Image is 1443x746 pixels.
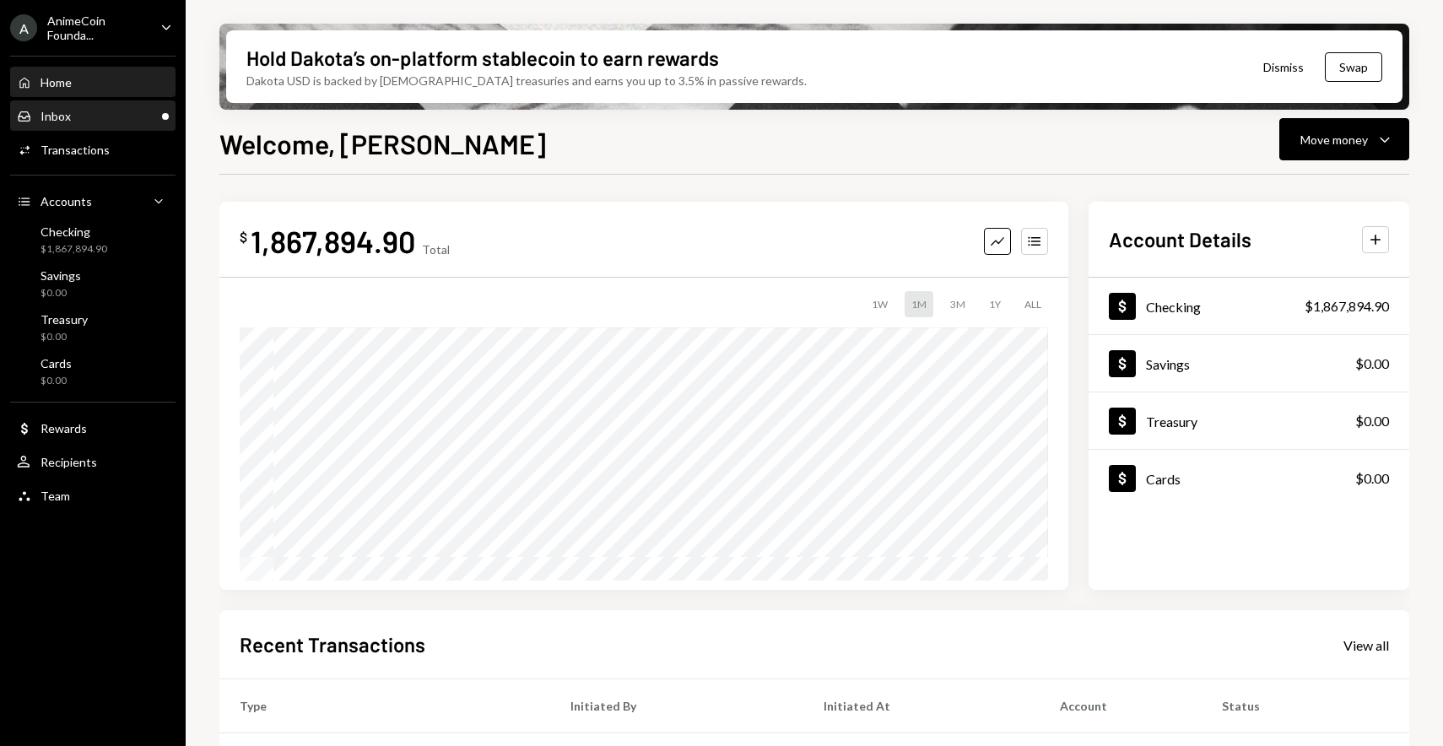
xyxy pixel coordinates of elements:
[10,134,176,165] a: Transactions
[41,356,72,370] div: Cards
[1300,131,1368,149] div: Move money
[1343,635,1389,654] a: View all
[1146,299,1201,315] div: Checking
[1355,411,1389,431] div: $0.00
[1146,356,1190,372] div: Savings
[803,679,1040,733] th: Initiated At
[10,100,176,131] a: Inbox
[41,224,107,239] div: Checking
[10,413,176,443] a: Rewards
[41,143,110,157] div: Transactions
[246,72,807,89] div: Dakota USD is backed by [DEMOGRAPHIC_DATA] treasuries and earns you up to 3.5% in passive rewards.
[240,630,425,658] h2: Recent Transactions
[41,330,88,344] div: $0.00
[1343,637,1389,654] div: View all
[251,222,415,260] div: 1,867,894.90
[41,194,92,208] div: Accounts
[1089,335,1409,392] a: Savings$0.00
[41,109,71,123] div: Inbox
[10,219,176,260] a: Checking$1,867,894.90
[41,489,70,503] div: Team
[1355,354,1389,374] div: $0.00
[47,14,147,42] div: AnimeCoin Founda...
[10,351,176,392] a: Cards$0.00
[1355,468,1389,489] div: $0.00
[1279,118,1409,160] button: Move money
[41,312,88,327] div: Treasury
[41,286,81,300] div: $0.00
[1242,47,1325,87] button: Dismiss
[41,374,72,388] div: $0.00
[41,268,81,283] div: Savings
[41,242,107,257] div: $1,867,894.90
[10,186,176,216] a: Accounts
[246,44,719,72] div: Hold Dakota’s on-platform stablecoin to earn rewards
[1325,52,1382,82] button: Swap
[1202,679,1409,733] th: Status
[10,263,176,304] a: Savings$0.00
[41,455,97,469] div: Recipients
[219,679,550,733] th: Type
[1305,296,1389,316] div: $1,867,894.90
[219,127,546,160] h1: Welcome, [PERSON_NAME]
[10,67,176,97] a: Home
[41,421,87,435] div: Rewards
[422,242,450,257] div: Total
[1146,414,1197,430] div: Treasury
[41,75,72,89] div: Home
[1018,291,1048,317] div: ALL
[905,291,933,317] div: 1M
[240,229,247,246] div: $
[10,307,176,348] a: Treasury$0.00
[1089,278,1409,334] a: Checking$1,867,894.90
[865,291,894,317] div: 1W
[943,291,972,317] div: 3M
[1146,471,1181,487] div: Cards
[982,291,1008,317] div: 1Y
[1089,392,1409,449] a: Treasury$0.00
[10,14,37,41] div: A
[550,679,803,733] th: Initiated By
[10,480,176,511] a: Team
[10,446,176,477] a: Recipients
[1109,225,1251,253] h2: Account Details
[1040,679,1202,733] th: Account
[1089,450,1409,506] a: Cards$0.00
